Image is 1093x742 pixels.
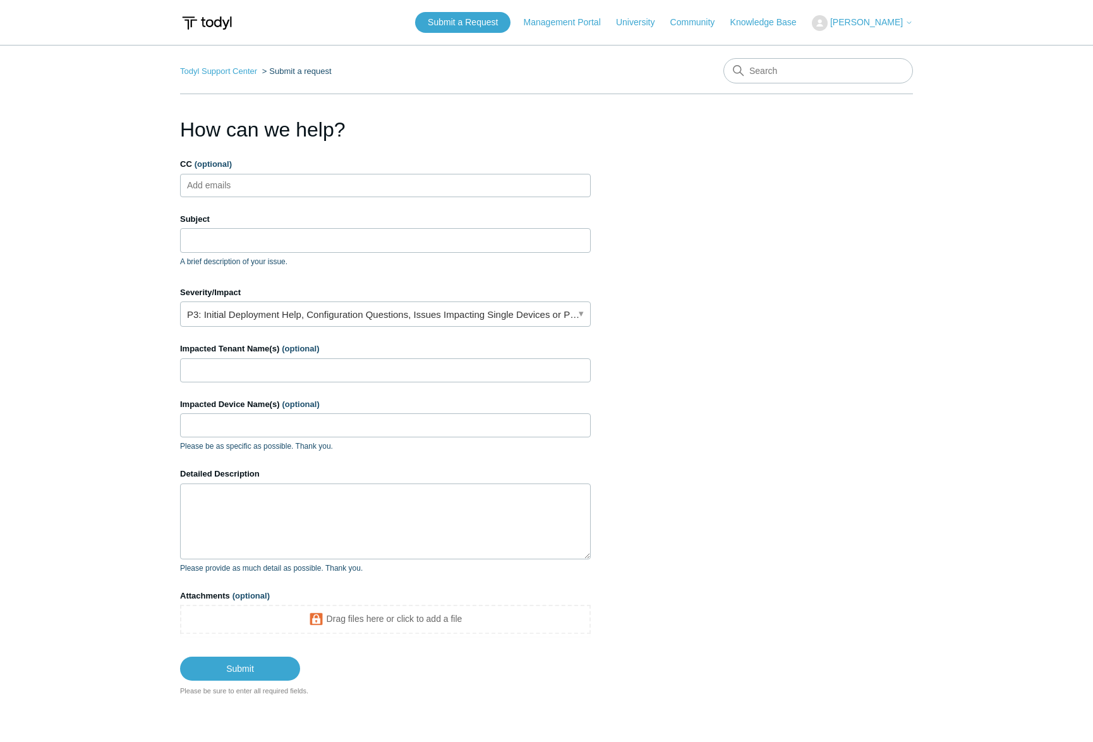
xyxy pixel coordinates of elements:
img: Todyl Support Center Help Center home page [180,11,234,35]
span: (optional) [282,344,319,353]
label: Attachments [180,590,591,602]
li: Submit a request [260,66,332,76]
a: University [616,16,667,29]
p: Please provide as much detail as possible. Thank you. [180,563,591,574]
h1: How can we help? [180,114,591,145]
a: Community [670,16,728,29]
span: (optional) [232,591,270,600]
p: A brief description of your issue. [180,256,591,267]
label: Severity/Impact [180,286,591,299]
a: Submit a Request [415,12,510,33]
div: Please be sure to enter all required fields. [180,686,591,696]
label: Impacted Tenant Name(s) [180,343,591,355]
input: Add emails [183,176,258,195]
label: Subject [180,213,591,226]
button: [PERSON_NAME] [812,15,913,31]
a: P3: Initial Deployment Help, Configuration Questions, Issues Impacting Single Devices or Past Out... [180,301,591,327]
a: Knowledge Base [730,16,809,29]
span: (optional) [282,399,320,409]
input: Search [723,58,913,83]
span: [PERSON_NAME] [830,17,903,27]
label: Impacted Device Name(s) [180,398,591,411]
p: Please be as specific as possible. Thank you. [180,441,591,452]
a: Management Portal [524,16,613,29]
li: Todyl Support Center [180,66,260,76]
span: (optional) [195,159,232,169]
label: CC [180,158,591,171]
a: Todyl Support Center [180,66,257,76]
input: Submit [180,657,300,681]
label: Detailed Description [180,468,591,480]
